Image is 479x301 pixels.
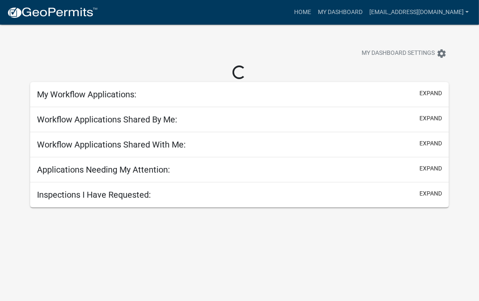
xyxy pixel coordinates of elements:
[315,4,366,20] a: My Dashboard
[37,114,177,125] h5: Workflow Applications Shared By Me:
[419,114,442,123] button: expand
[37,165,170,175] h5: Applications Needing My Attention:
[291,4,315,20] a: Home
[362,48,435,59] span: My Dashboard Settings
[37,89,136,99] h5: My Workflow Applications:
[355,45,453,62] button: My Dashboard Settingssettings
[419,89,442,98] button: expand
[37,139,186,150] h5: Workflow Applications Shared With Me:
[419,164,442,173] button: expand
[419,139,442,148] button: expand
[419,189,442,198] button: expand
[366,4,472,20] a: [EMAIL_ADDRESS][DOMAIN_NAME]
[436,48,447,59] i: settings
[37,190,151,200] h5: Inspections I Have Requested:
